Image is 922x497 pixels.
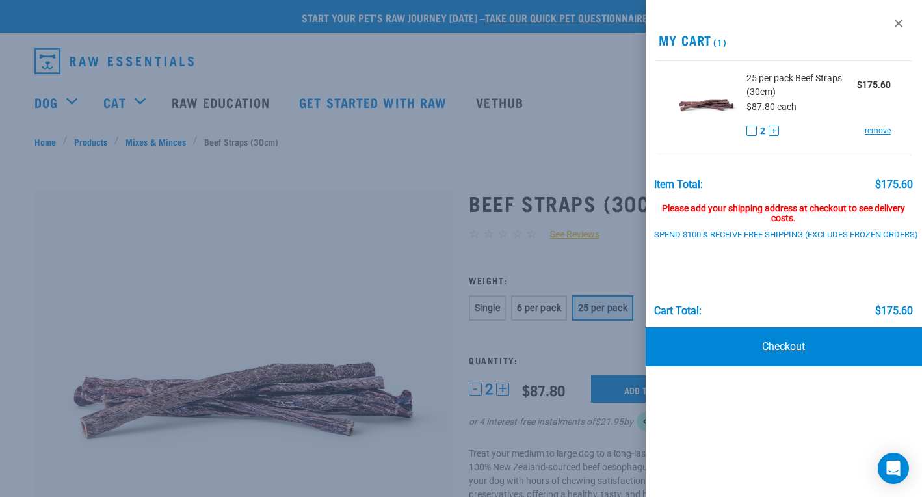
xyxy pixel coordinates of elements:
div: Cart total: [654,305,702,317]
strong: $175.60 [857,79,891,90]
span: 2 [760,124,765,138]
span: 25 per pack Beef Straps (30cm) [746,72,857,99]
h2: My Cart [646,33,922,47]
span: $87.80 each [746,101,797,112]
img: Beef Straps (30cm) [677,72,737,139]
div: $175.60 [875,305,913,317]
button: + [769,126,779,136]
div: $175.60 [875,179,913,191]
div: Open Intercom Messenger [878,453,909,484]
button: - [746,126,757,136]
div: Please add your shipping address at checkout to see delivery costs. [654,191,913,224]
a: Checkout [646,327,922,366]
div: Item Total: [654,179,703,191]
a: remove [865,125,891,137]
span: (1) [711,40,726,44]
